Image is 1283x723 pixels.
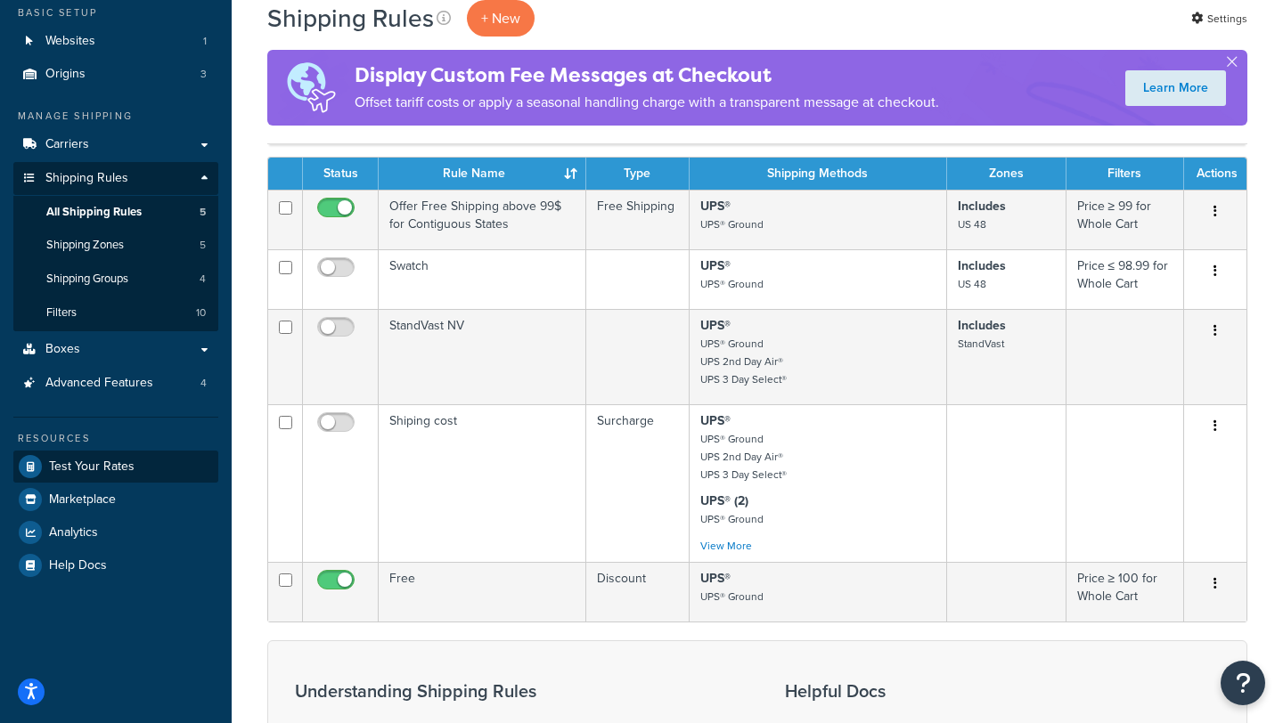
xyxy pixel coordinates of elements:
span: 5 [200,238,206,253]
a: Boxes [13,333,218,366]
td: Price ≥ 99 for Whole Cart [1066,190,1184,249]
th: Status [303,158,379,190]
a: All Shipping Rules 5 [13,196,218,229]
span: Test Your Rates [49,459,135,475]
li: Shipping Rules [13,162,218,331]
small: US 48 [958,216,986,232]
a: Learn More [1125,70,1226,106]
strong: UPS® [700,316,731,335]
li: All Shipping Rules [13,196,218,229]
span: All Shipping Rules [46,205,142,220]
small: UPS® Ground [700,216,764,232]
a: Settings [1191,6,1247,31]
td: Shiping cost [379,404,586,562]
th: Zones [947,158,1066,190]
div: Resources [13,431,218,446]
span: Advanced Features [45,376,153,391]
strong: UPS® [700,256,731,275]
li: Origins [13,58,218,91]
a: View More [700,538,752,554]
span: Shipping Zones [46,238,124,253]
div: Manage Shipping [13,109,218,124]
td: Swatch [379,249,586,309]
small: UPS® Ground UPS 2nd Day Air® UPS 3 Day Select® [700,431,787,483]
a: Help Docs [13,549,218,581]
span: 5 [200,205,206,220]
li: Filters [13,297,218,329]
strong: UPS® [700,197,731,215]
p: Offset tariff costs or apply a seasonal handling charge with a transparent message at checkout. [355,90,939,115]
a: Shipping Rules [13,162,218,195]
span: Shipping Rules [45,171,128,186]
td: Surcharge [586,404,690,562]
th: Filters [1066,158,1184,190]
span: 10 [196,305,206,321]
strong: UPS® [700,411,731,430]
a: Test Your Rates [13,451,218,483]
span: Websites [45,34,95,49]
small: UPS® Ground UPS 2nd Day Air® UPS 3 Day Select® [700,336,787,387]
td: Offer Free Shipping above 99$ for Contiguous States [379,190,586,249]
li: Websites [13,25,218,58]
button: Open Resource Center [1221,661,1265,705]
span: 3 [200,67,207,82]
td: StandVast NV [379,309,586,404]
img: duties-banner-06bc72dcb5fe05cb3f9472aba00be2ae8eb53ab6f0d8bb03d382ba314ac3c341.png [267,50,355,126]
span: Origins [45,67,86,82]
a: Origins 3 [13,58,218,91]
strong: Includes [958,197,1006,215]
th: Shipping Methods [690,158,947,190]
div: Basic Setup [13,5,218,20]
td: Free Shipping [586,190,690,249]
strong: UPS® (2) [700,491,748,510]
span: Help Docs [49,558,107,573]
span: Analytics [49,525,98,540]
td: Price ≤ 98.99 for Whole Cart [1066,249,1184,309]
th: Actions [1184,158,1246,190]
td: Discount [586,562,690,621]
span: 4 [200,272,206,287]
h3: Helpful Docs [785,681,1077,701]
span: Boxes [45,342,80,357]
a: Websites 1 [13,25,218,58]
strong: Includes [958,256,1006,275]
li: Shipping Zones [13,229,218,262]
li: Advanced Features [13,367,218,400]
strong: UPS® [700,569,731,588]
h3: Understanding Shipping Rules [295,681,740,701]
th: Type [586,158,690,190]
th: Rule Name : activate to sort column ascending [379,158,586,190]
span: 4 [200,376,207,391]
li: Shipping Groups [13,263,218,296]
td: Price ≥ 100 for Whole Cart [1066,562,1184,621]
a: Shipping Groups 4 [13,263,218,296]
small: StandVast [958,336,1004,352]
small: UPS® Ground [700,589,764,605]
h4: Display Custom Fee Messages at Checkout [355,61,939,90]
a: Advanced Features 4 [13,367,218,400]
small: US 48 [958,276,986,292]
small: UPS® Ground [700,276,764,292]
small: UPS® Ground [700,511,764,527]
span: Marketplace [49,492,116,508]
a: Filters 10 [13,297,218,329]
span: 1 [203,34,207,49]
span: Shipping Groups [46,272,128,287]
a: Marketplace [13,483,218,516]
span: Carriers [45,137,89,152]
td: Free [379,562,586,621]
span: Filters [46,305,77,321]
a: Analytics [13,516,218,548]
strong: Includes [958,316,1006,335]
a: Carriers [13,128,218,161]
h1: Shipping Rules [267,1,434,36]
a: Shipping Zones 5 [13,229,218,262]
